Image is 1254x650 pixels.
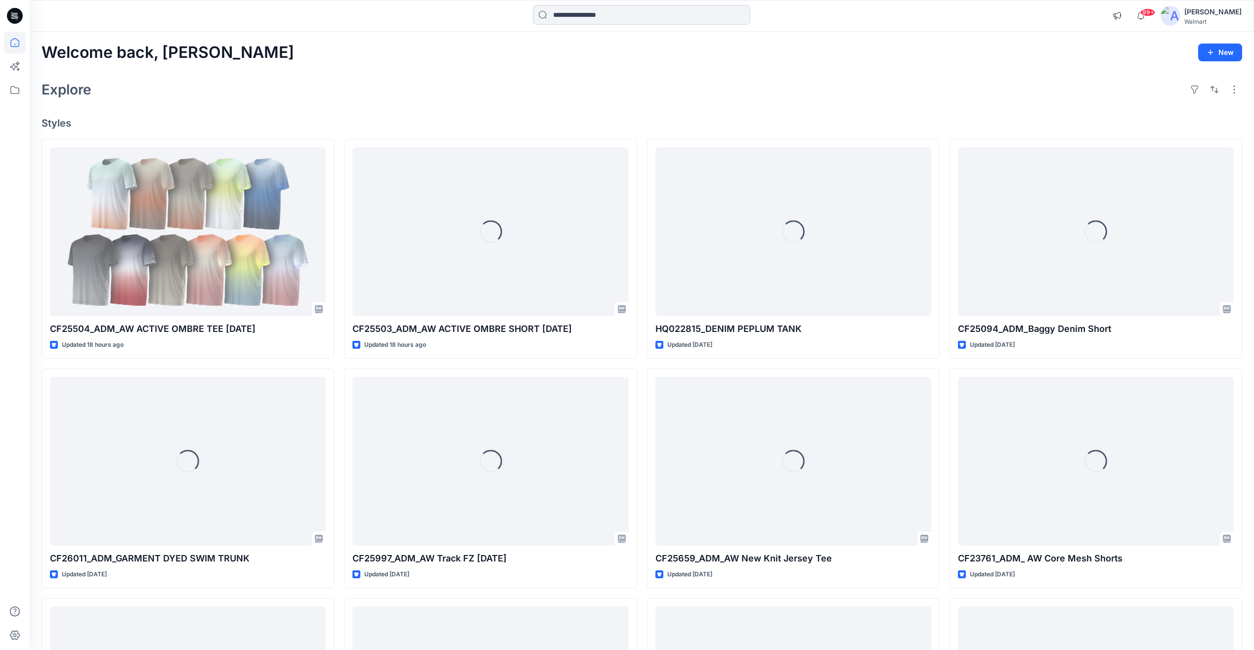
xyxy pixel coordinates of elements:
[364,340,426,350] p: Updated 18 hours ago
[1140,8,1155,16] span: 99+
[42,117,1242,129] h4: Styles
[62,340,124,350] p: Updated 18 hours ago
[970,340,1015,350] p: Updated [DATE]
[50,552,326,565] p: CF26011_ADM_GARMENT DYED SWIM TRUNK
[1198,44,1242,61] button: New
[655,552,931,565] p: CF25659_ADM_AW New Knit Jersey Tee
[62,569,107,580] p: Updated [DATE]
[42,82,91,97] h2: Explore
[958,322,1234,336] p: CF25094_ADM_Baggy Denim Short
[352,322,628,336] p: CF25503_ADM_AW ACTIVE OMBRE SHORT [DATE]
[667,569,712,580] p: Updated [DATE]
[1184,18,1242,25] div: Walmart
[1161,6,1180,26] img: avatar
[364,569,409,580] p: Updated [DATE]
[50,147,326,316] a: CF25504_ADM_AW ACTIVE OMBRE TEE 23MAY25
[1184,6,1242,18] div: [PERSON_NAME]
[42,44,294,62] h2: Welcome back, [PERSON_NAME]
[970,569,1015,580] p: Updated [DATE]
[958,552,1234,565] p: CF23761_ADM_ AW Core Mesh Shorts
[667,340,712,350] p: Updated [DATE]
[352,552,628,565] p: CF25997_ADM_AW Track FZ [DATE]
[50,322,326,336] p: CF25504_ADM_AW ACTIVE OMBRE TEE [DATE]
[655,322,931,336] p: HQ022815_DENIM PEPLUM TANK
